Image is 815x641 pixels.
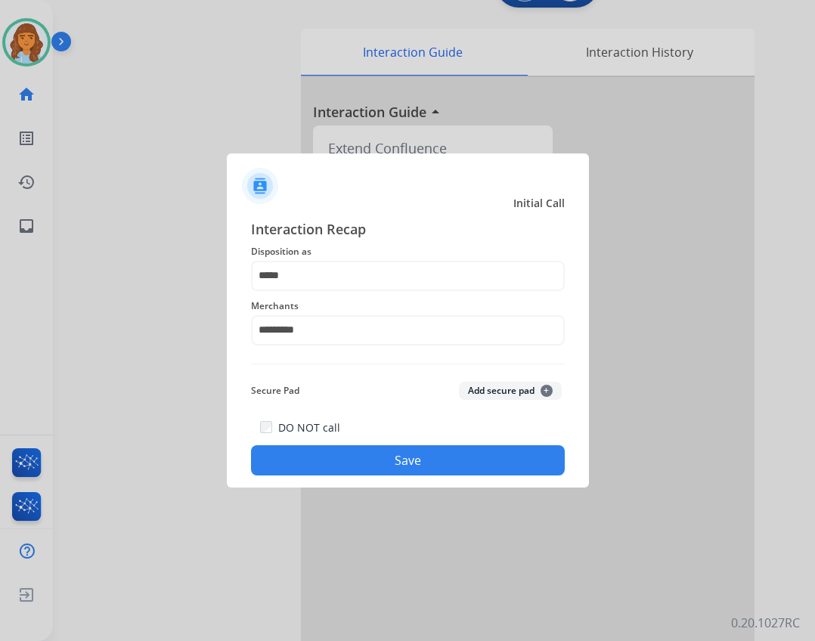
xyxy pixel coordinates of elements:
[251,382,299,400] span: Secure Pad
[251,243,565,261] span: Disposition as
[513,196,565,211] span: Initial Call
[541,385,553,397] span: +
[251,297,565,315] span: Merchants
[242,168,278,204] img: contactIcon
[459,382,562,400] button: Add secure pad+
[278,420,340,435] label: DO NOT call
[251,218,565,243] span: Interaction Recap
[251,445,565,475] button: Save
[731,614,800,632] p: 0.20.1027RC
